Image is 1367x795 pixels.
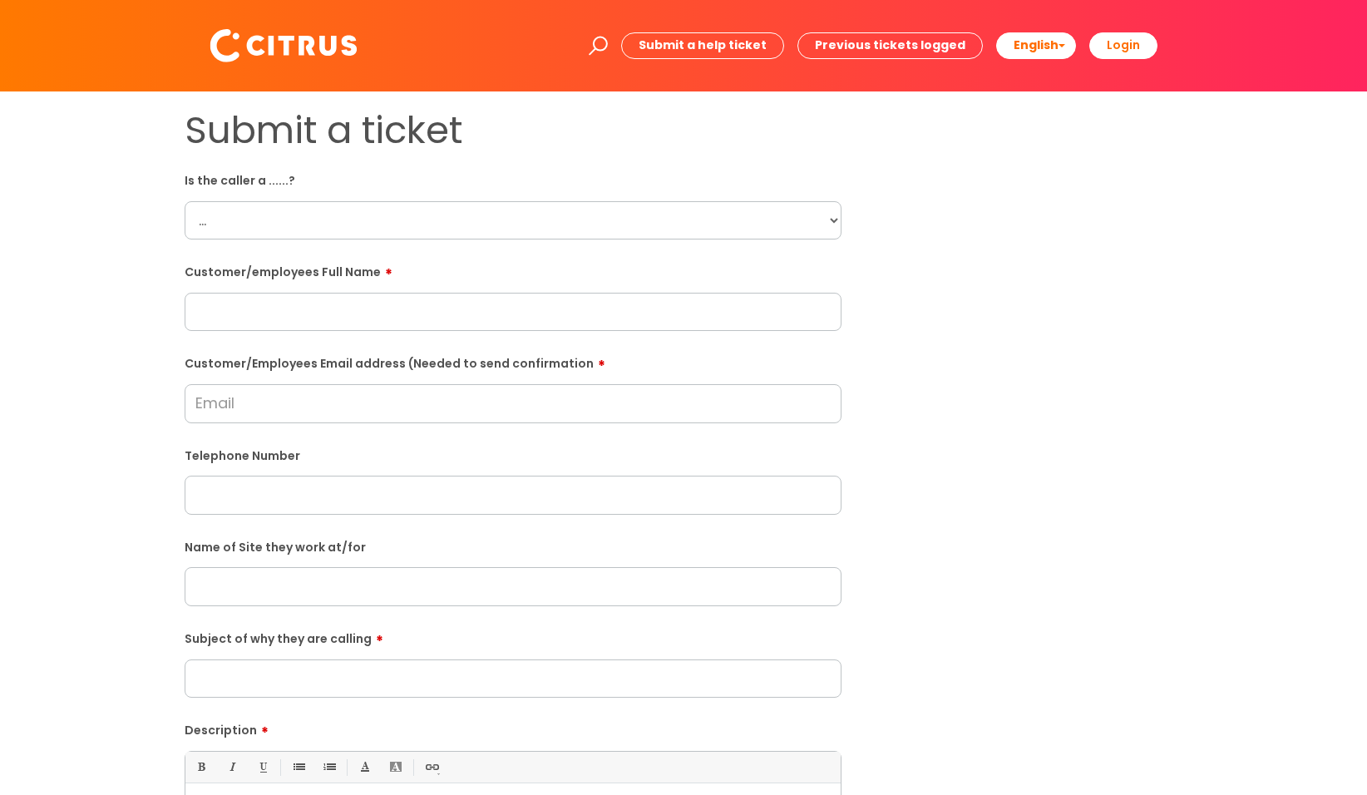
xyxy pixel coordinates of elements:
label: Customer/Employees Email address (Needed to send confirmation [185,351,841,371]
a: Previous tickets logged [797,32,983,58]
a: Bold (Ctrl-B) [190,757,211,778]
a: Back Color [385,757,406,778]
label: Telephone Number [185,446,841,463]
label: Customer/employees Full Name [185,259,841,279]
a: Link [421,757,442,778]
input: Email [185,384,841,422]
a: Login [1089,32,1157,58]
span: English [1014,37,1059,53]
label: Name of Site they work at/for [185,537,841,555]
a: Underline(Ctrl-U) [252,757,273,778]
a: Font Color [354,757,375,778]
a: Italic (Ctrl-I) [221,757,242,778]
a: Submit a help ticket [621,32,784,58]
label: Subject of why they are calling [185,626,841,646]
a: 1. Ordered List (Ctrl-Shift-8) [318,757,339,778]
h1: Submit a ticket [185,108,841,153]
a: • Unordered List (Ctrl-Shift-7) [288,757,308,778]
b: Login [1107,37,1140,53]
label: Description [185,718,841,738]
label: Is the caller a ......? [185,170,841,188]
